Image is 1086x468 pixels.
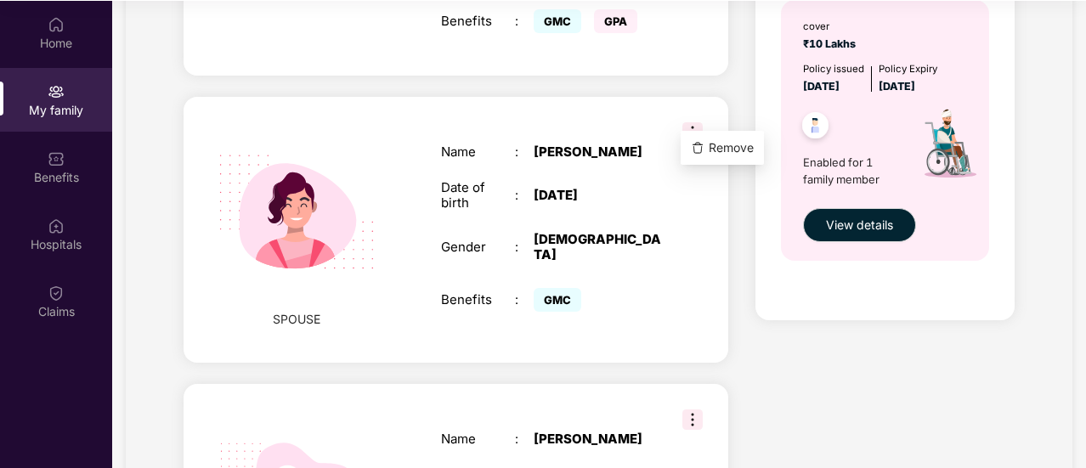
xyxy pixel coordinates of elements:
div: Benefits [441,14,515,29]
img: svg+xml;base64,PHN2ZyBpZD0iRGVsZXRlLTMyeDMyIiB4bWxucz0iaHR0cDovL3d3dy53My5vcmcvMjAwMC9zdmciIHdpZH... [691,141,704,155]
div: Gender [441,240,515,255]
span: ₹10 Lakhs [803,37,861,50]
div: [DEMOGRAPHIC_DATA] [534,232,663,262]
img: svg+xml;base64,PHN2ZyBpZD0iSG9zcGl0YWxzIiB4bWxucz0iaHR0cDovL3d3dy53My5vcmcvMjAwMC9zdmciIHdpZHRoPS... [48,217,65,234]
div: : [515,14,534,29]
img: svg+xml;base64,PHN2ZyB4bWxucz0iaHR0cDovL3d3dy53My5vcmcvMjAwMC9zdmciIHdpZHRoPSIyMjQiIGhlaWdodD0iMT... [198,114,394,310]
img: svg+xml;base64,PHN2ZyBpZD0iSG9tZSIgeG1sbnM9Imh0dHA6Ly93d3cudzMub3JnLzIwMDAvc3ZnIiB3aWR0aD0iMjAiIG... [48,16,65,33]
div: : [515,188,534,203]
img: svg+xml;base64,PHN2ZyB4bWxucz0iaHR0cDovL3d3dy53My5vcmcvMjAwMC9zdmciIHdpZHRoPSI0OC45NDMiIGhlaWdodD... [795,107,836,149]
span: [DATE] [803,80,840,93]
div: [PERSON_NAME] [534,431,663,447]
span: Remove [709,138,754,157]
span: Enabled for 1 family member [803,154,901,189]
span: View details [826,216,893,234]
div: Policy issued [803,61,864,76]
div: [PERSON_NAME] [534,144,663,160]
div: : [515,292,534,307]
div: Benefits [441,292,515,307]
div: Name [441,144,515,160]
div: Policy Expiry [879,61,937,76]
span: GMC [534,288,581,312]
div: Name [441,431,515,447]
span: [DATE] [879,80,915,93]
button: View details [803,208,916,242]
img: svg+xml;base64,PHN2ZyB3aWR0aD0iMjAiIGhlaWdodD0iMjAiIHZpZXdCb3g9IjAgMCAyMCAyMCIgZmlsbD0ibm9uZSIgeG... [48,83,65,100]
div: [DATE] [534,188,663,203]
img: svg+xml;base64,PHN2ZyBpZD0iQ2xhaW0iIHhtbG5zPSJodHRwOi8vd3d3LnczLm9yZy8yMDAwL3N2ZyIgd2lkdGg9IjIwIi... [48,285,65,302]
span: GMC [534,9,581,33]
div: cover [803,19,861,34]
span: GPA [594,9,637,33]
img: svg+xml;base64,PHN2ZyB3aWR0aD0iMzIiIGhlaWdodD0iMzIiIHZpZXdCb3g9IjAgMCAzMiAzMiIgZmlsbD0ibm9uZSIgeG... [682,409,703,430]
span: SPOUSE [273,310,320,329]
div: : [515,431,534,447]
img: svg+xml;base64,PHN2ZyB3aWR0aD0iMzIiIGhlaWdodD0iMzIiIHZpZXdCb3g9IjAgMCAzMiAzMiIgZmlsbD0ibm9uZSIgeG... [682,122,703,143]
img: svg+xml;base64,PHN2ZyBpZD0iQmVuZWZpdHMiIHhtbG5zPSJodHRwOi8vd3d3LnczLm9yZy8yMDAwL3N2ZyIgd2lkdGg9Ij... [48,150,65,167]
div: : [515,240,534,255]
div: Date of birth [441,180,515,211]
div: : [515,144,534,160]
img: icon [901,95,997,200]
